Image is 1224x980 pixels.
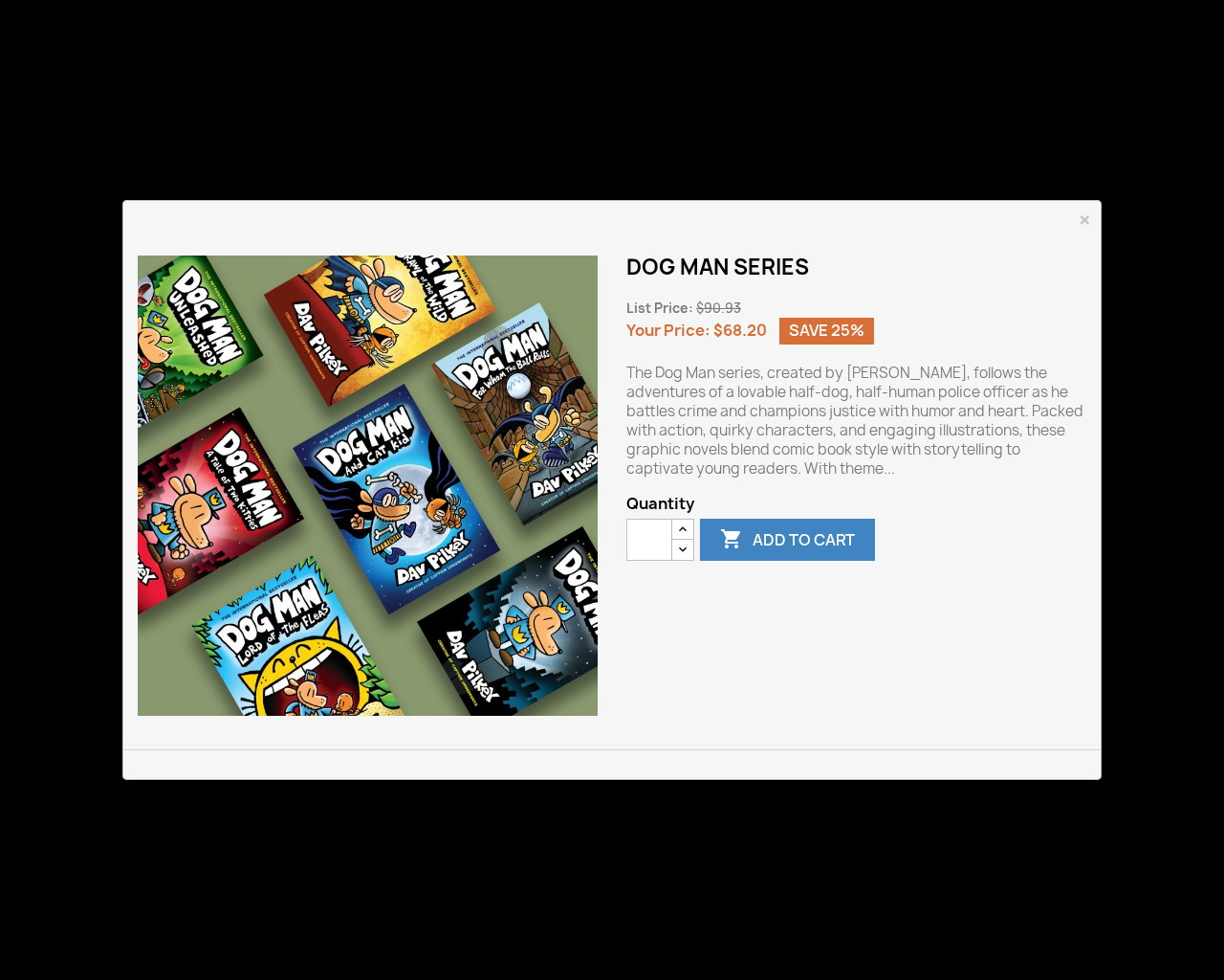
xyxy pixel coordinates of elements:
[626,494,1086,513] span: Quantity
[779,318,874,345] span: Save 25%
[626,364,1086,479] p: The Dog Man series, created by [PERSON_NAME], follows the adventures of a lovable half-dog, half-...
[626,256,1086,278] h1: Dog Man Series
[720,529,743,552] i: 
[1079,209,1091,232] button: Close
[700,519,875,561] button: Add to cart
[713,320,767,341] span: $68.20
[138,256,598,716] img: Dog Man Series
[696,300,741,317] span: $90.93
[626,300,693,317] span: List Price:
[626,519,672,561] input: Quantity
[1079,204,1091,236] span: ×
[626,320,710,341] span: Your Price:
